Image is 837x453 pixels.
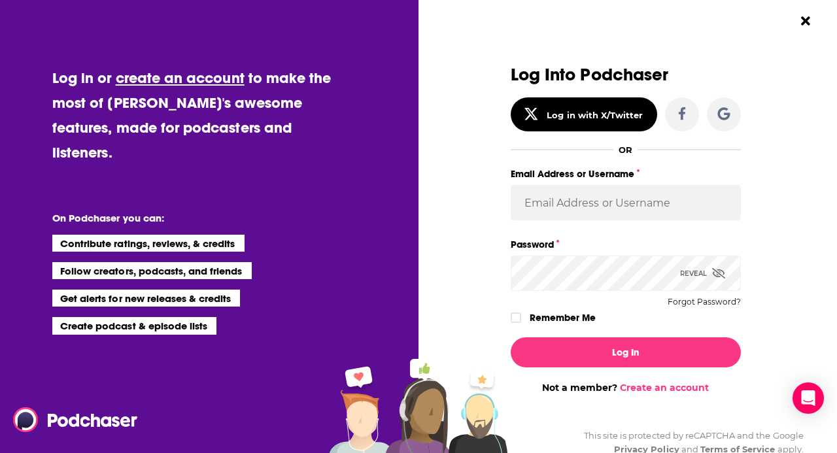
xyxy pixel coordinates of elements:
button: Log In [511,337,741,367]
input: Email Address or Username [511,185,741,220]
div: OR [619,144,632,155]
label: Remember Me [530,309,596,326]
li: Create podcast & episode lists [52,317,216,334]
li: On Podchaser you can: [52,212,314,224]
label: Email Address or Username [511,165,741,182]
a: create an account [116,69,245,87]
div: Reveal [680,256,725,291]
a: Podchaser - Follow, Share and Rate Podcasts [13,407,128,432]
div: Open Intercom Messenger [793,382,824,414]
a: Create an account [620,382,709,394]
button: Close Button [793,8,818,33]
h3: Log Into Podchaser [511,65,741,84]
div: Log in with X/Twitter [547,110,643,120]
div: Not a member? [511,382,741,394]
li: Get alerts for new releases & credits [52,290,240,307]
button: Forgot Password? [668,297,741,307]
img: Podchaser - Follow, Share and Rate Podcasts [13,407,139,432]
button: Log in with X/Twitter [511,97,657,131]
li: Contribute ratings, reviews, & credits [52,235,245,252]
li: Follow creators, podcasts, and friends [52,262,252,279]
label: Password [511,236,741,253]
